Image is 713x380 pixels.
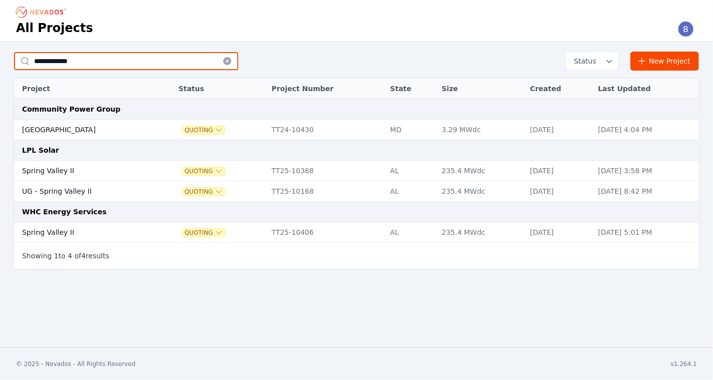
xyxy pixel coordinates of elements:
[593,120,699,140] td: [DATE] 4:04 PM
[525,79,593,99] th: Created
[525,222,593,243] td: [DATE]
[267,120,386,140] td: TT24-10430
[14,181,157,202] td: UG - Spring Valley II
[437,161,525,181] td: 235.4 MWdc
[14,99,699,120] td: Community Power Group
[593,161,699,181] td: [DATE] 3:58 PM
[16,20,93,36] h1: All Projects
[14,181,699,202] tr: UG - Spring Valley IIQuotingTT25-10168AL235.4 MWdc[DATE][DATE] 8:42 PM
[14,120,699,140] tr: [GEOGRAPHIC_DATA]QuotingTT24-10430MD3.29 MWdc[DATE][DATE] 4:04 PM
[68,252,72,260] span: 4
[22,251,109,261] p: Showing to of results
[81,252,86,260] span: 4
[593,181,699,202] td: [DATE] 8:42 PM
[437,222,525,243] td: 235.4 MWdc
[174,79,267,99] th: Status
[525,181,593,202] td: [DATE]
[670,360,697,368] div: v1.264.1
[385,222,437,243] td: AL
[14,120,157,140] td: [GEOGRAPHIC_DATA]
[593,79,699,99] th: Last Updated
[267,181,386,202] td: TT25-10168
[437,181,525,202] td: 235.4 MWdc
[267,79,386,99] th: Project Number
[385,79,437,99] th: State
[525,161,593,181] td: [DATE]
[678,21,694,37] img: Brittanie Jackson
[14,140,699,161] td: LPL Solar
[14,222,157,243] td: Spring Valley II
[385,181,437,202] td: AL
[54,252,59,260] span: 1
[385,161,437,181] td: AL
[14,79,157,99] th: Project
[437,120,525,140] td: 3.29 MWdc
[183,229,225,237] button: Quoting
[566,52,618,70] button: Status
[14,161,699,181] tr: Spring Valley IIQuotingTT25-10368AL235.4 MWdc[DATE][DATE] 3:58 PM
[593,222,699,243] td: [DATE] 5:01 PM
[385,120,437,140] td: MD
[183,126,225,134] button: Quoting
[183,188,225,196] button: Quoting
[14,202,699,222] td: WHC Energy Services
[525,120,593,140] td: [DATE]
[16,4,69,20] nav: Breadcrumb
[14,161,157,181] td: Spring Valley II
[267,222,386,243] td: TT25-10406
[267,161,386,181] td: TT25-10368
[14,222,699,243] tr: Spring Valley IIQuotingTT25-10406AL235.4 MWdc[DATE][DATE] 5:01 PM
[16,360,136,368] div: © 2025 - Nevados - All Rights Reserved
[630,52,699,71] a: New Project
[183,167,225,175] button: Quoting
[570,56,596,66] span: Status
[437,79,525,99] th: Size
